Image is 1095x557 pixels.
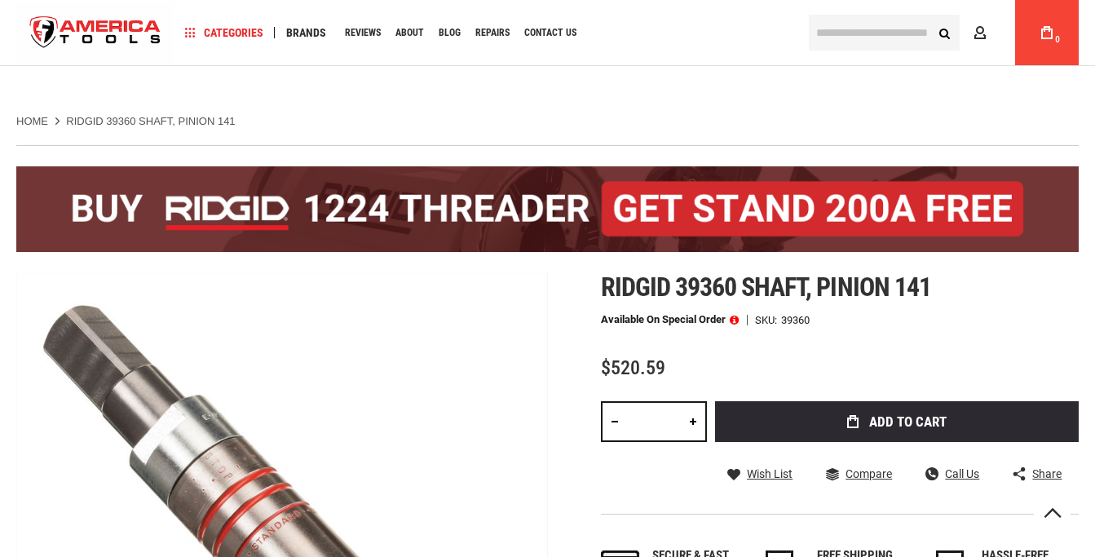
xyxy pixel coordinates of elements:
p: Available on Special Order [601,314,739,325]
a: store logo [16,2,174,64]
button: Add to Cart [715,401,1079,442]
img: America Tools [16,2,174,64]
a: Categories [178,22,271,44]
span: Categories [185,27,263,38]
span: Share [1032,468,1062,480]
span: Add to Cart [869,415,947,429]
span: Wish List [747,468,793,480]
a: Repairs [468,22,517,44]
a: Brands [279,22,333,44]
span: Compare [846,468,892,480]
span: Ridgid 39360 shaft, pinion 141 [601,272,931,303]
strong: RIDGID 39360 SHAFT, PINION 141 [66,115,235,127]
a: Wish List [727,466,793,481]
span: Contact Us [524,28,576,38]
span: $520.59 [601,356,665,379]
span: Reviews [345,28,381,38]
span: 0 [1055,35,1060,44]
a: Call Us [925,466,979,481]
a: About [388,22,431,44]
strong: SKU [755,315,781,325]
span: Call Us [945,468,979,480]
a: Reviews [338,22,388,44]
img: BOGO: Buy the RIDGID® 1224 Threader (26092), get the 92467 200A Stand FREE! [16,166,1079,252]
a: Blog [431,22,468,44]
a: Contact Us [517,22,584,44]
button: Search [929,17,960,48]
span: Brands [286,27,326,38]
a: Home [16,114,48,129]
span: Blog [439,28,461,38]
a: Compare [826,466,892,481]
div: 39360 [781,315,810,325]
span: Repairs [475,28,510,38]
span: About [395,28,424,38]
